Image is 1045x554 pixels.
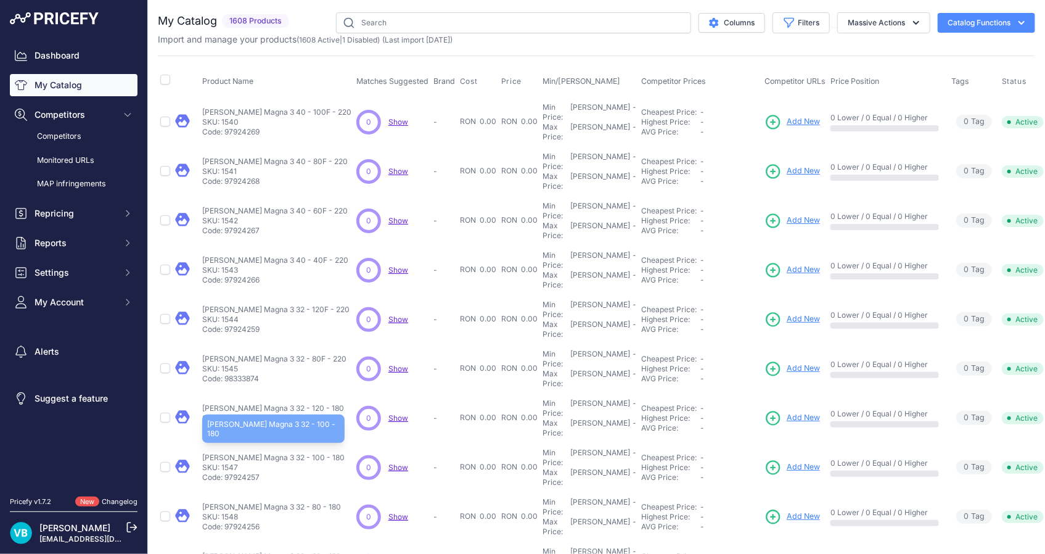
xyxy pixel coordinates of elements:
[570,418,630,438] div: [PERSON_NAME]
[388,364,408,373] a: Show
[956,460,992,474] span: Tag
[700,463,704,472] span: -
[764,76,826,86] span: Competitor URLs
[388,265,408,275] a: Show
[543,300,568,320] div: Min Price:
[700,423,704,432] span: -
[10,387,137,410] a: Suggest a feature
[630,152,636,172] div: -
[388,117,408,126] span: Show
[700,206,704,215] span: -
[1002,461,1044,474] span: Active
[700,374,704,383] span: -
[433,512,455,522] p: -
[1002,215,1044,227] span: Active
[630,250,636,270] div: -
[460,76,477,86] span: Cost
[202,354,346,364] p: [PERSON_NAME] Magna 3 32 - 80F - 220
[837,12,930,33] button: Massive Actions
[641,522,700,532] div: AVG Price:
[388,463,408,472] a: Show
[964,264,969,276] span: 0
[388,216,408,225] span: Show
[830,508,939,518] p: 0 Lower / 0 Equal / 0 Higher
[964,116,969,128] span: 0
[388,512,408,521] a: Show
[202,255,348,265] p: [PERSON_NAME] Magna 3 40 - 40F - 220
[956,312,992,326] span: Tag
[543,517,568,537] div: Max Price:
[501,265,538,274] span: RON 0.00
[700,413,704,423] span: -
[630,201,636,221] div: -
[543,320,568,339] div: Max Price:
[700,157,704,166] span: -
[630,468,636,487] div: -
[641,265,700,275] div: Highest Price:
[764,459,820,476] a: Add New
[1002,264,1044,276] span: Active
[202,107,351,117] p: [PERSON_NAME] Magna 3 40 - 100F - 220
[39,534,168,544] a: [EMAIL_ADDRESS][DOMAIN_NAME]
[641,305,697,314] a: Cheapest Price:
[700,107,704,117] span: -
[787,264,820,276] span: Add New
[700,216,704,225] span: -
[10,104,137,126] button: Competitors
[501,511,538,521] span: RON 0.00
[10,173,137,195] a: MAP infringements
[570,122,630,142] div: [PERSON_NAME]
[202,275,348,285] p: Code: 97924266
[964,313,969,325] span: 0
[830,458,939,468] p: 0 Lower / 0 Equal / 0 Higher
[202,315,350,325] p: SKU: 1544
[938,13,1035,33] button: Catalog Functions
[433,315,455,325] p: -
[543,468,568,487] div: Max Price:
[787,461,820,473] span: Add New
[543,221,568,241] div: Max Price:
[501,76,524,86] button: Price
[641,76,706,86] span: Competitor Prices
[641,315,700,325] div: Highest Price:
[630,221,636,241] div: -
[202,127,351,137] p: Code: 97924269
[570,172,630,191] div: [PERSON_NAME]
[102,497,137,506] a: Changelog
[630,270,636,290] div: -
[570,517,630,537] div: [PERSON_NAME]
[158,12,217,30] h2: My Catalog
[956,115,992,129] span: Tag
[1002,412,1044,424] span: Active
[764,508,820,526] a: Add New
[764,114,820,131] a: Add New
[202,403,344,413] p: [PERSON_NAME] Magna 3 32 - 120 - 180
[787,116,820,128] span: Add New
[641,374,700,384] div: AVG Price:
[570,201,630,221] div: [PERSON_NAME]
[630,369,636,389] div: -
[342,35,377,44] a: 1 Disabled
[1002,165,1044,178] span: Active
[366,166,371,177] span: 0
[1002,76,1029,86] button: Status
[787,215,820,226] span: Add New
[543,250,568,270] div: Min Price:
[787,412,820,424] span: Add New
[543,369,568,389] div: Max Price:
[388,315,408,324] span: Show
[830,113,939,123] p: 0 Lower / 0 Equal / 0 Higher
[787,363,820,374] span: Add New
[964,363,969,374] span: 0
[10,74,137,96] a: My Catalog
[202,226,348,236] p: Code: 97924267
[543,418,568,438] div: Max Price:
[764,360,820,378] a: Add New
[699,13,765,33] button: Columns
[764,262,820,279] a: Add New
[700,265,704,275] span: -
[641,117,700,127] div: Highest Price:
[501,166,538,175] span: RON 0.00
